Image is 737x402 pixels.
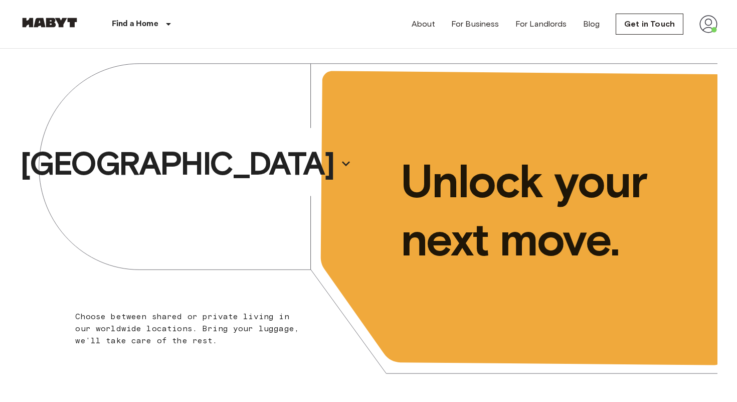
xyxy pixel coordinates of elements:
p: [GEOGRAPHIC_DATA] [20,144,334,184]
a: About [412,18,435,30]
img: avatar [699,15,717,33]
a: For Landlords [515,18,567,30]
p: Choose between shared or private living in our worldwide locations. Bring your luggage, we'll tak... [75,311,305,347]
p: Find a Home [112,18,158,30]
a: For Business [451,18,499,30]
img: Habyt [20,18,80,28]
a: Get in Touch [616,14,683,35]
button: [GEOGRAPHIC_DATA] [16,141,356,187]
a: Blog [583,18,600,30]
p: Unlock your next move. [401,152,701,269]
